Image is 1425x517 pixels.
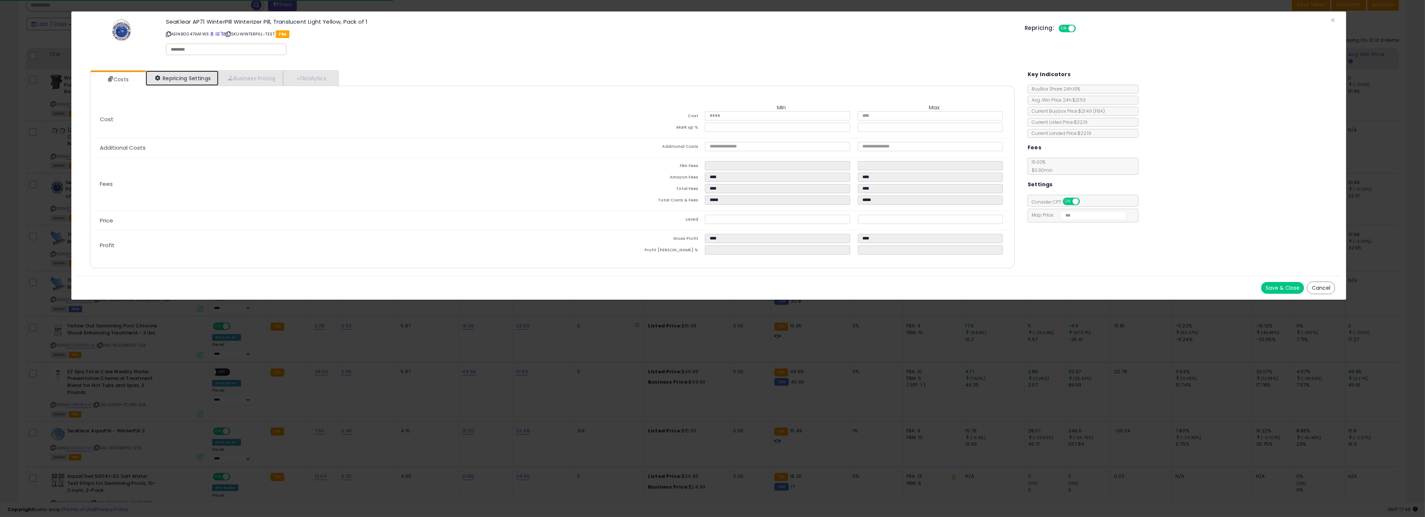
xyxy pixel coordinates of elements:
[1075,25,1087,32] span: OFF
[552,173,705,184] td: Amazon Fees
[1028,86,1080,92] span: BuyBox Share 24h: 19%
[94,218,552,224] p: Price
[1028,119,1088,125] span: Current Listed Price: $22.19
[166,19,1014,24] h3: SeaKlear AP71 WinterPill Winterizer Pill, Translucent Light Yellow, Pack of 1
[210,31,214,37] a: BuyBox page
[1028,130,1091,136] span: Current Landed Price: $22.19
[1028,167,1053,173] span: $0.30 min
[1028,97,1086,103] span: Avg. Win Price 24h: $21.53
[1063,198,1073,205] span: ON
[552,215,705,226] td: Listed
[705,105,858,111] th: Min
[1028,159,1053,173] span: 15.00 %
[1079,198,1090,205] span: OFF
[1025,25,1054,31] h5: Repricing:
[276,30,289,38] span: FBA
[552,111,705,123] td: Cost
[1307,282,1335,294] button: Cancel
[1078,108,1105,114] span: $21.49
[221,31,225,37] a: Your listing only
[1060,25,1069,32] span: ON
[552,195,705,207] td: Total Costs & Fees
[166,28,1014,40] p: ASIN: B00479AFWS | SKU: WINTERPILL-TEST
[552,161,705,173] td: FBA Fees
[552,184,705,195] td: Total Fees
[552,142,705,153] td: Additional Costs
[94,116,552,122] p: Cost
[1093,108,1105,114] span: ( FBA )
[1261,282,1304,294] button: Save & Close
[94,242,552,248] p: Profit
[216,31,220,37] a: All offer listings
[1028,70,1071,79] h5: Key Indicators
[1028,108,1105,114] span: Current Buybox Price:
[218,71,283,86] a: Business Pricing
[112,19,131,41] img: 51-E2st-m-L._SL60_.jpg
[552,245,705,257] td: Profit [PERSON_NAME] %
[1028,180,1053,189] h5: Settings
[858,105,1011,111] th: Max
[1028,199,1090,205] span: Consider CPT:
[1330,15,1335,25] span: ×
[1028,143,1042,152] h5: Fees
[552,234,705,245] td: Gross Profit
[552,123,705,134] td: Mark up %
[146,71,219,86] a: Repricing Settings
[90,72,145,87] a: Costs
[283,71,338,86] a: Analytics
[1028,212,1127,218] span: Map Price:
[94,145,552,151] p: Additional Costs
[94,181,552,187] p: Fees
